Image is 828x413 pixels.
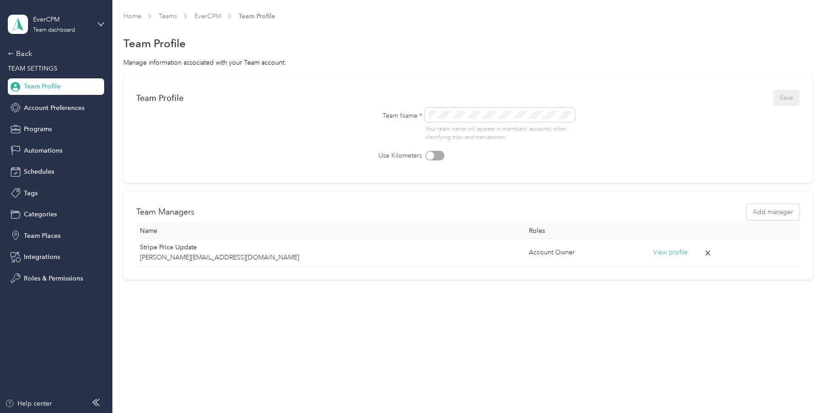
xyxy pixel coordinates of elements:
span: Categories [24,209,57,219]
div: Team Profile [136,93,183,103]
span: Tags [24,188,38,198]
div: Team dashboard [33,28,75,33]
div: EverCPM [33,15,90,24]
a: EverCPM [194,12,221,20]
iframe: Everlance-gr Chat Button Frame [777,362,828,413]
a: Home [123,12,141,20]
p: [PERSON_NAME][EMAIL_ADDRESS][DOMAIN_NAME] [140,253,522,263]
p: Your team name will appear in members’ accounts when classifying trips and transactions. [425,125,575,141]
span: Schedules [24,167,54,176]
span: Team Profile [239,11,275,21]
button: View profile [653,248,688,258]
div: Back [8,48,100,59]
th: Name [136,223,525,239]
span: Team Places [24,231,61,241]
button: Add manager [746,204,800,220]
a: Teams [159,12,177,20]
span: Integrations [24,252,60,262]
span: TEAM SETTINGS [8,65,57,72]
th: Roles [525,223,650,239]
label: Team Name [339,111,422,121]
p: Stripe Price Update [140,242,522,253]
span: Roles & Permissions [24,274,83,283]
span: Account Preferences [24,103,84,113]
h2: Team Managers [136,206,194,218]
button: Help center [5,399,52,408]
div: Manage information associated with your Team account. [123,58,812,67]
span: Automations [24,146,62,155]
h1: Team Profile [123,39,186,48]
div: Account Owner [529,248,646,258]
span: Team Profile [24,82,61,91]
label: Use Kilometers [339,151,422,160]
span: Programs [24,124,52,134]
